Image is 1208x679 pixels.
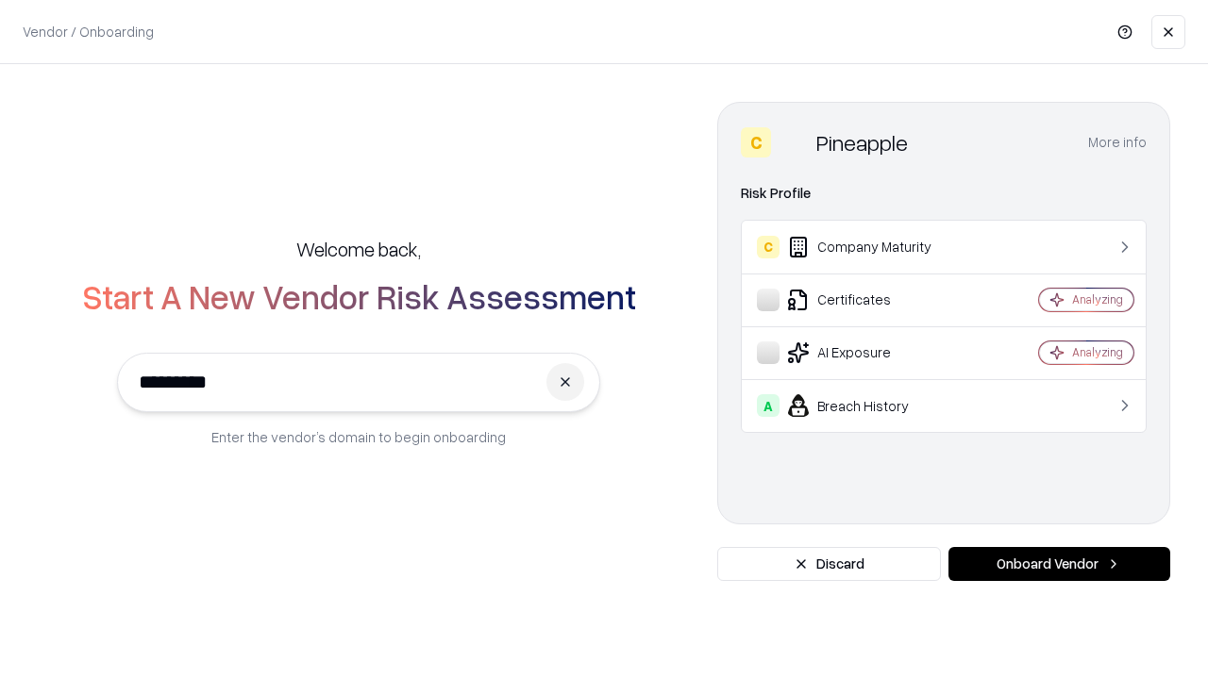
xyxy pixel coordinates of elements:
div: Pineapple [816,127,908,157]
p: Vendor / Onboarding [23,22,154,41]
p: Enter the vendor’s domain to begin onboarding [211,427,506,447]
div: Analyzing [1072,344,1123,360]
div: C [741,127,771,157]
div: C [757,236,780,258]
button: Onboard Vendor [948,547,1170,581]
button: Discard [717,547,941,581]
h2: Start A New Vendor Risk Assessment [82,277,636,315]
div: AI Exposure [757,341,982,364]
div: A [757,394,780,417]
div: Breach History [757,394,982,417]
img: Pineapple [779,127,809,157]
div: Certificates [757,289,982,311]
h5: Welcome back, [296,236,421,262]
div: Analyzing [1072,291,1123,307]
div: Risk Profile [741,182,1147,205]
div: Company Maturity [757,236,982,258]
button: More info [1088,125,1147,159]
